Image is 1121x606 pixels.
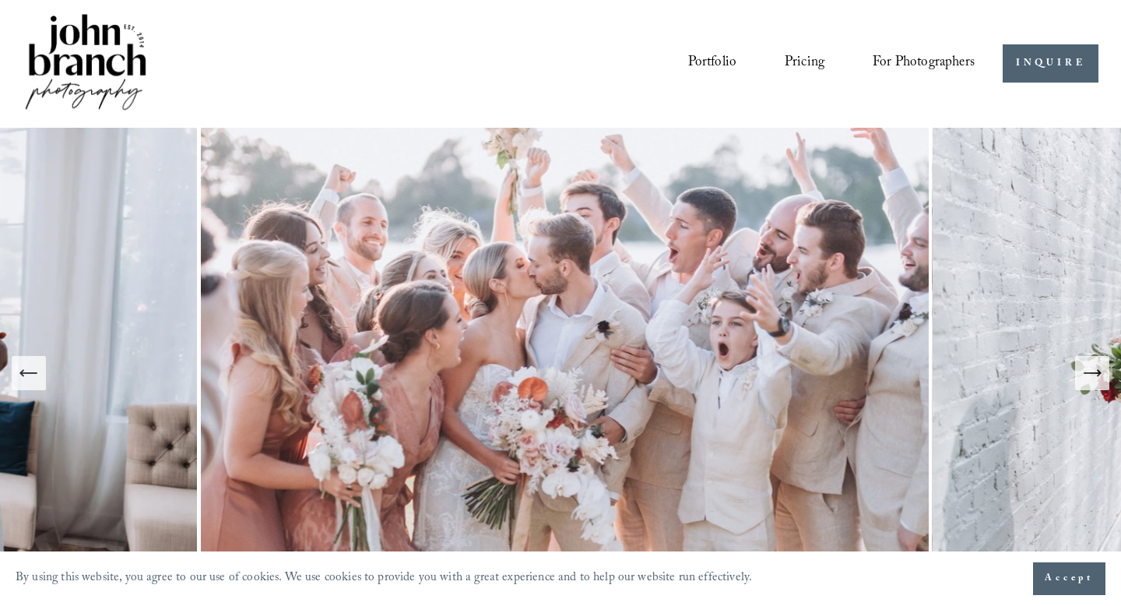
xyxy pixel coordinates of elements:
button: Accept [1033,562,1105,595]
img: John Branch IV Photography [23,11,149,116]
a: Pricing [785,49,824,79]
button: Next Slide [1075,356,1109,390]
button: Previous Slide [12,356,46,390]
span: Accept [1045,571,1094,587]
a: folder dropdown [873,49,975,79]
span: For Photographers [873,51,975,77]
a: INQUIRE [1003,44,1098,83]
p: By using this website, you agree to our use of cookies. We use cookies to provide you with a grea... [16,567,752,591]
a: Portfolio [688,49,737,79]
